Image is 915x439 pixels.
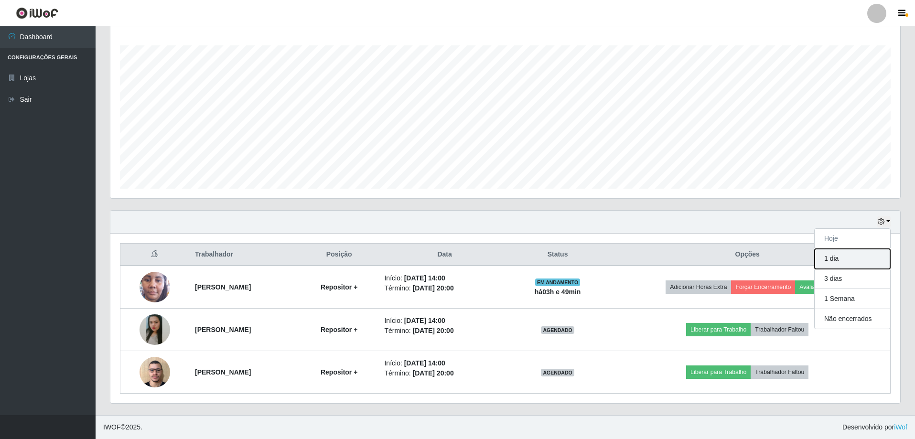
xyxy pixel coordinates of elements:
[541,369,574,376] span: AGENDADO
[384,358,505,368] li: Início:
[815,269,890,289] button: 3 dias
[666,280,731,294] button: Adicionar Horas Extra
[140,295,170,364] img: 1755995786241.jpeg
[321,283,357,291] strong: Repositor +
[413,284,454,292] time: [DATE] 20:00
[140,352,170,392] img: 1756128171531.jpeg
[384,326,505,336] li: Término:
[541,326,574,334] span: AGENDADO
[378,244,510,266] th: Data
[815,289,890,309] button: 1 Semana
[535,278,581,286] span: EM ANDAMENTO
[404,274,445,282] time: [DATE] 14:00
[413,327,454,334] time: [DATE] 20:00
[384,316,505,326] li: Início:
[815,229,890,249] button: Hoje
[321,326,357,333] strong: Repositor +
[842,422,907,432] span: Desenvolvido por
[815,309,890,329] button: Não encerrados
[731,280,795,294] button: Forçar Encerramento
[404,359,445,367] time: [DATE] 14:00
[321,368,357,376] strong: Repositor +
[195,326,251,333] strong: [PERSON_NAME]
[413,369,454,377] time: [DATE] 20:00
[384,273,505,283] li: Início:
[189,244,300,266] th: Trabalhador
[795,280,829,294] button: Avaliação
[751,323,808,336] button: Trabalhador Faltou
[894,423,907,431] a: iWof
[195,368,251,376] strong: [PERSON_NAME]
[535,288,581,296] strong: há 03 h e 49 min
[103,422,142,432] span: © 2025 .
[686,365,751,379] button: Liberar para Trabalho
[16,7,58,19] img: CoreUI Logo
[300,244,379,266] th: Posição
[195,283,251,291] strong: [PERSON_NAME]
[751,365,808,379] button: Trabalhador Faltou
[815,249,890,269] button: 1 dia
[384,368,505,378] li: Término:
[604,244,890,266] th: Opções
[511,244,605,266] th: Status
[140,253,170,321] img: 1750177292954.jpeg
[384,283,505,293] li: Término:
[103,423,121,431] span: IWOF
[404,317,445,324] time: [DATE] 14:00
[686,323,751,336] button: Liberar para Trabalho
